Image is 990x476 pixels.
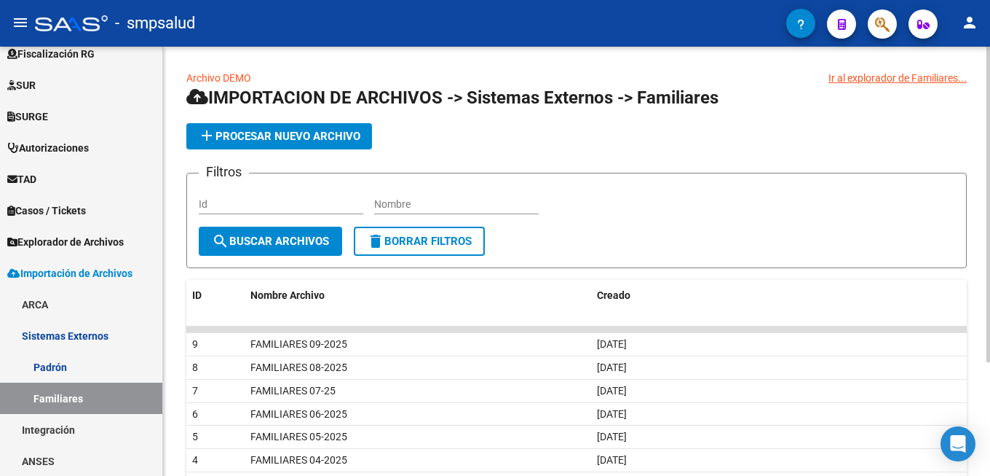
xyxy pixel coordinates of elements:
span: Creado [597,289,630,301]
span: 8 [192,362,198,373]
span: FAMILIARES 06-2025 [250,408,347,420]
span: Procesar nuevo archivo [198,130,360,143]
span: 5 [192,431,198,442]
span: [DATE] [597,408,627,420]
span: IMPORTACION DE ARCHIVOS -> Sistemas Externos -> Familiares [186,87,718,108]
span: [DATE] [597,454,627,466]
span: ID [192,289,202,301]
div: Ir al explorador de Familiares... [828,70,967,86]
span: - smpsalud [115,7,195,39]
div: Open Intercom Messenger [940,426,975,461]
span: [DATE] [597,338,627,350]
span: 9 [192,338,198,350]
datatable-header-cell: Nombre Archivo [245,280,591,311]
span: FAMILIARES 08-2025 [250,362,347,373]
span: Nombre Archivo [250,289,325,301]
datatable-header-cell: ID [186,280,245,311]
span: FAMILIARES 04-2025 [250,454,347,466]
span: [DATE] [597,385,627,397]
span: Buscar Archivos [212,235,329,248]
span: [DATE] [597,362,627,373]
span: SUR [7,77,36,93]
span: 6 [192,408,198,420]
span: SURGE [7,109,48,125]
mat-icon: delete [367,233,384,250]
span: FAMILIARES 07-25 [250,385,336,397]
mat-icon: menu [12,14,29,31]
span: FAMILIARES 05-2025 [250,431,347,442]
span: Autorizaciones [7,140,89,156]
mat-icon: add [198,127,215,144]
span: [DATE] [597,431,627,442]
span: Fiscalización RG [7,46,95,62]
button: Buscar Archivos [199,227,342,256]
span: 4 [192,454,198,466]
span: Explorador de Archivos [7,234,124,250]
button: Procesar nuevo archivo [186,123,372,149]
span: Importación de Archivos [7,265,132,281]
mat-icon: search [212,233,229,250]
span: FAMILIARES 09-2025 [250,338,347,350]
h3: Filtros [199,162,249,182]
span: Casos / Tickets [7,203,86,219]
button: Borrar Filtros [354,227,485,256]
span: 7 [192,385,198,397]
span: Borrar Filtros [367,235,472,248]
span: TAD [7,171,36,187]
mat-icon: person [961,14,978,31]
datatable-header-cell: Creado [591,280,967,311]
a: Archivo DEMO [186,72,251,84]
